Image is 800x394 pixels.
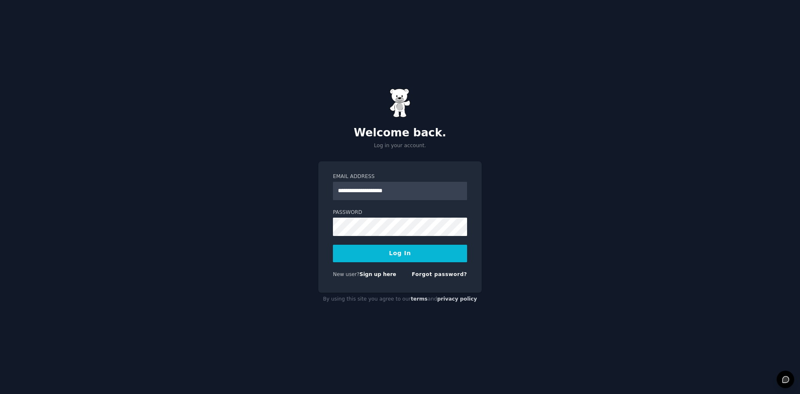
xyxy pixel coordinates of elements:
img: Gummy Bear [390,88,410,118]
label: Password [333,209,467,216]
a: Sign up here [360,271,396,277]
a: privacy policy [437,296,477,302]
label: Email Address [333,173,467,181]
button: Log In [333,245,467,262]
span: New user? [333,271,360,277]
p: Log in your account. [318,142,482,150]
h2: Welcome back. [318,126,482,140]
a: terms [411,296,427,302]
a: Forgot password? [412,271,467,277]
div: By using this site you agree to our and [318,293,482,306]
